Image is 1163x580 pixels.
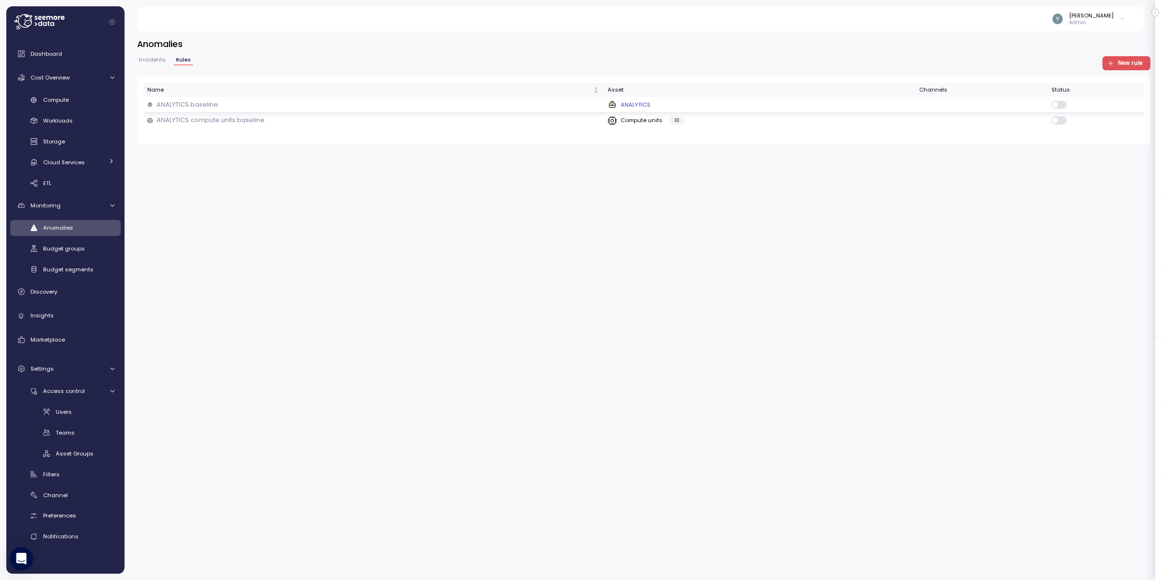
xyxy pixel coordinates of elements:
a: Asset Groups [10,445,121,461]
th: NameNot sorted [143,83,604,97]
span: Users [56,408,72,416]
span: Preferences [43,512,76,519]
div: Name [147,86,592,94]
p: ANALYTICS baseline [157,100,218,110]
button: Collapse navigation [106,18,118,26]
span: Workloads [43,117,73,125]
span: Settings [31,365,54,373]
a: Channel [10,487,121,503]
div: [PERSON_NAME] [1069,12,1114,19]
span: Rules [176,57,191,63]
a: Insights [10,306,121,326]
p: Compute units [621,116,662,124]
div: Asset [608,86,912,94]
div: Not sorted [593,87,599,94]
p: Admin [1069,19,1114,26]
div: Status [1052,86,1140,94]
span: Budget groups [43,245,85,252]
span: Incidents [139,57,166,63]
a: Discovery [10,282,121,301]
p: 10 [675,117,679,124]
a: Settings [10,359,121,378]
span: Compute [43,96,69,104]
span: Cloud Services [43,158,85,166]
a: Marketplace [10,330,121,349]
span: Marketplace [31,336,65,344]
span: Asset Groups [56,450,94,457]
span: Insights [31,312,54,319]
span: Anomalies [43,224,73,232]
p: ANALYTICS compute units baseline [157,115,265,125]
a: Budget segments [10,261,121,277]
h3: Anomalies [137,38,1150,50]
a: Access control [10,383,121,399]
span: Budget segments [43,266,94,273]
a: Anomalies [10,220,121,236]
span: Discovery [31,288,57,296]
span: Channel [43,491,68,499]
a: Storage [10,134,121,150]
a: Cloud Services [10,154,121,170]
a: Cost Overview [10,68,121,87]
button: New rule [1102,56,1151,70]
a: Notifications [10,529,121,545]
a: Preferences [10,508,121,524]
span: Cost Overview [31,74,70,81]
a: Teams [10,424,121,440]
img: ACg8ocKvqwnLMA34EL5-0z6HW-15kcrLxT5Mmx2M21tMPLYJnykyAQ=s96-c [1053,14,1063,24]
div: Channels [919,86,1043,94]
span: ETL [43,179,51,187]
span: Monitoring [31,202,61,209]
span: Notifications [43,533,79,540]
a: ETL [10,175,121,191]
p: ANALYTICS [621,101,650,109]
a: Compute [10,92,121,108]
div: Open Intercom Messenger [10,547,33,570]
a: Monitoring [10,196,121,215]
a: Budget groups [10,241,121,257]
a: Dashboard [10,44,121,63]
span: Access control [43,387,85,395]
span: Filters [43,470,60,478]
a: Users [10,404,121,420]
a: Workloads [10,113,121,129]
span: Storage [43,138,65,145]
span: Teams [56,429,75,437]
span: New rule [1118,57,1143,70]
span: Dashboard [31,50,62,58]
a: Filters [10,466,121,482]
